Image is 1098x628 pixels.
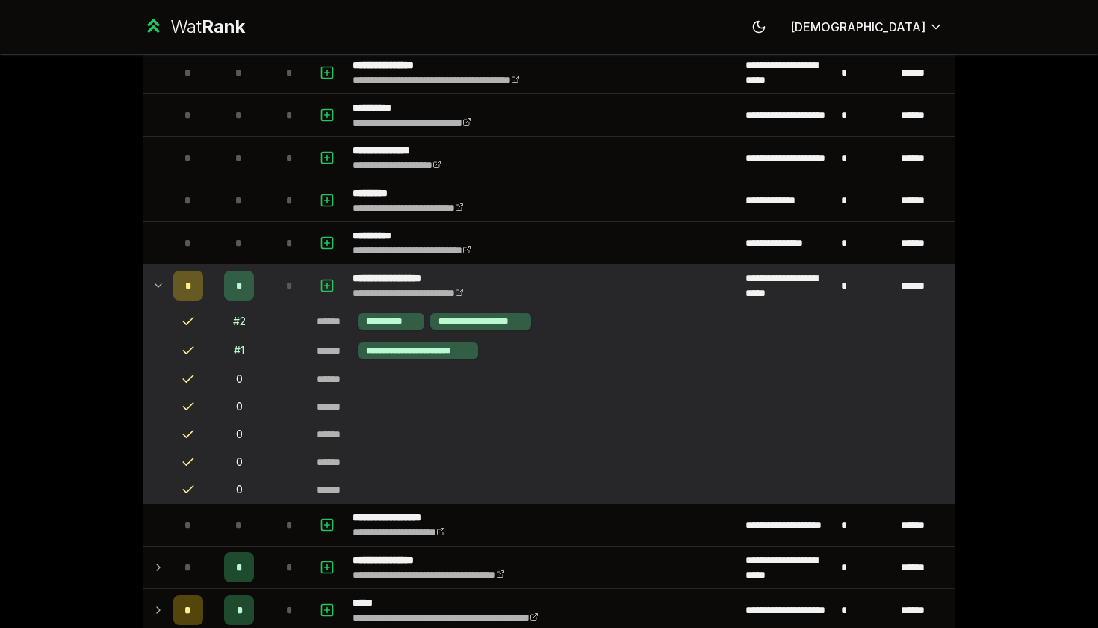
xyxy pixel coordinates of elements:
[209,476,269,503] td: 0
[202,16,245,37] span: Rank
[209,393,269,420] td: 0
[233,314,246,329] div: # 2
[143,15,245,39] a: WatRank
[209,421,269,448] td: 0
[778,13,955,40] button: [DEMOGRAPHIC_DATA]
[790,18,925,36] span: [DEMOGRAPHIC_DATA]
[170,15,245,39] div: Wat
[209,366,269,392] td: 0
[234,343,244,358] div: # 1
[209,449,269,475] td: 0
